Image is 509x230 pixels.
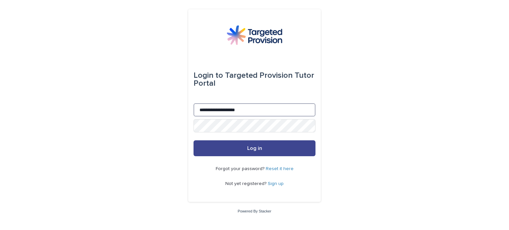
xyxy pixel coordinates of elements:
[247,146,262,151] span: Log in
[268,181,284,186] a: Sign up
[227,25,282,45] img: M5nRWzHhSzIhMunXDL62
[194,140,315,156] button: Log in
[194,66,315,93] div: Targeted Provision Tutor Portal
[194,71,223,79] span: Login to
[216,166,266,171] span: Forgot your password?
[266,166,294,171] a: Reset it here
[238,209,271,213] a: Powered By Stacker
[225,181,268,186] span: Not yet registered?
